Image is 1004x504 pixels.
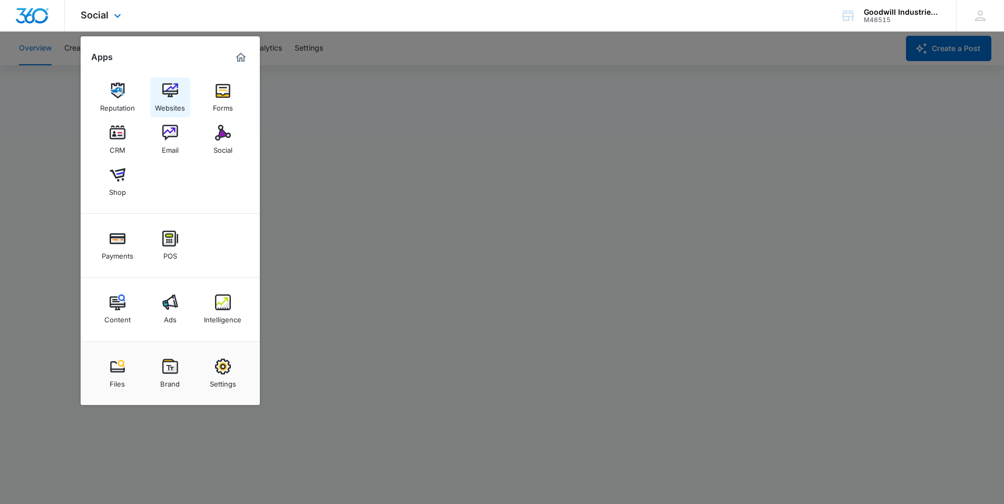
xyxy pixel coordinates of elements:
a: Content [98,289,138,329]
div: Shop [109,183,126,196]
a: Shop [98,162,138,202]
div: Websites [155,98,185,112]
a: Intelligence [203,289,243,329]
a: Files [98,353,138,393]
a: Ads [150,289,190,329]
a: Marketing 360® Dashboard [232,49,249,66]
div: Forms [213,98,233,112]
div: account id [864,16,941,24]
div: Ads [164,310,177,324]
div: Social [213,141,232,154]
div: Settings [210,374,236,388]
div: Payments [102,246,133,260]
span: Social [81,9,109,21]
a: Settings [203,353,243,393]
div: Email [162,141,179,154]
div: Intelligence [204,310,241,324]
a: Websites [150,77,190,117]
div: Reputation [100,98,135,112]
div: CRM [110,141,125,154]
a: Reputation [98,77,138,117]
div: Files [110,374,125,388]
a: Brand [150,353,190,393]
div: account name [864,8,941,16]
div: Brand [160,374,180,388]
a: Email [150,120,190,160]
a: Social [203,120,243,160]
a: CRM [98,120,138,160]
h2: Apps [91,52,113,62]
div: POS [163,246,177,260]
a: Forms [203,77,243,117]
a: Payments [98,225,138,265]
div: Content [104,310,131,324]
a: POS [150,225,190,265]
